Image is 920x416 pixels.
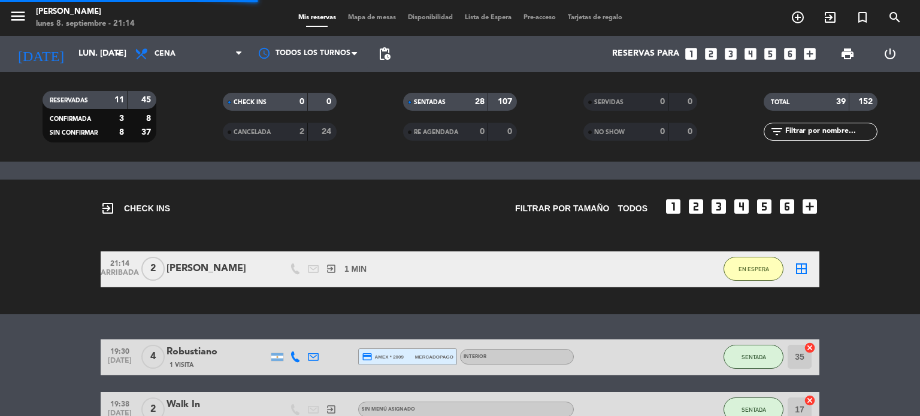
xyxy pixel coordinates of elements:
strong: 0 [326,98,334,106]
div: LOG OUT [868,36,911,72]
span: 1 Visita [170,360,193,370]
i: exit_to_app [326,404,337,415]
span: CHECK INS [234,99,267,105]
i: turned_in_not [855,10,870,25]
span: 1 MIN [344,262,367,276]
button: menu [9,7,27,29]
span: pending_actions [377,47,392,61]
span: 4 [141,345,165,369]
i: add_box [800,197,819,216]
i: looks_two [703,46,719,62]
i: looks_6 [782,46,798,62]
strong: 107 [498,98,515,106]
span: Tarjetas de regalo [562,14,628,21]
span: 21:14 [105,256,135,269]
span: print [840,47,855,61]
span: Sin menú asignado [362,407,415,412]
span: TOTAL [771,99,789,105]
span: CONFIRMADA [50,116,91,122]
div: [PERSON_NAME] [167,261,268,277]
strong: 2 [299,127,304,136]
strong: 45 [141,96,153,104]
span: CANCELADA [234,129,271,135]
span: SERVIDAS [594,99,624,105]
span: Interior [464,354,486,359]
strong: 0 [688,127,695,136]
span: Mis reservas [292,14,342,21]
i: looks_4 [732,197,751,216]
i: looks_4 [743,46,758,62]
i: menu [9,7,27,25]
i: looks_two [686,197,706,216]
strong: 3 [119,114,124,123]
strong: 37 [141,128,153,136]
strong: 0 [480,127,485,136]
i: looks_5 [755,197,774,216]
strong: 0 [688,98,695,106]
i: exit_to_app [823,10,837,25]
strong: 24 [322,127,334,136]
i: filter_list [770,125,784,139]
button: SENTADA [724,345,783,369]
strong: 28 [475,98,485,106]
i: credit_card [362,351,373,362]
span: 19:38 [105,396,135,410]
strong: 0 [299,98,304,106]
strong: 39 [836,98,846,106]
strong: 0 [507,127,515,136]
button: EN ESPERA [724,257,783,281]
i: arrow_drop_down [111,47,126,61]
div: Walk In [167,397,268,412]
span: Lista de Espera [459,14,517,21]
i: looks_6 [777,197,797,216]
input: Filtrar por nombre... [784,125,877,138]
i: looks_5 [762,46,778,62]
strong: 8 [146,114,153,123]
i: exit_to_app [326,263,337,274]
span: RE AGENDADA [414,129,458,135]
span: ARRIBADA [105,269,135,283]
span: Pre-acceso [517,14,562,21]
span: 2 [141,257,165,281]
span: SIN CONFIRMAR [50,130,98,136]
span: NO SHOW [594,129,625,135]
span: [DATE] [105,357,135,371]
span: SENTADA [742,406,766,413]
span: 19:30 [105,344,135,357]
span: SENTADAS [414,99,446,105]
strong: 0 [660,98,665,106]
i: add_box [802,46,818,62]
strong: 152 [858,98,875,106]
i: cancel [804,342,816,354]
i: looks_3 [709,197,728,216]
span: EN ESPERA [739,266,769,272]
i: looks_3 [723,46,739,62]
div: lunes 8. septiembre - 21:14 [36,18,135,30]
span: Cena [155,50,175,58]
span: amex * 2009 [362,351,404,362]
strong: 8 [119,128,124,136]
div: [PERSON_NAME] [36,6,135,18]
span: CHECK INS [101,201,170,215]
i: add_circle_outline [791,10,805,25]
span: Disponibilidad [402,14,459,21]
div: Robustiano [167,344,268,360]
span: TODOS [618,202,647,215]
span: Reservas para [612,49,679,59]
i: [DATE] [9,41,72,67]
i: exit_to_app [101,201,115,215]
span: SENTADA [742,354,766,360]
span: RESERVADAS [50,98,88,104]
strong: 11 [114,96,124,104]
span: mercadopago [415,353,453,361]
i: looks_one [683,46,699,62]
i: search [888,10,902,25]
i: border_all [794,262,809,276]
i: power_settings_new [883,47,897,61]
span: Filtrar por tamaño [515,202,609,215]
span: Mapa de mesas [342,14,402,21]
i: cancel [804,394,816,406]
i: looks_one [664,197,683,216]
strong: 0 [660,127,665,136]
